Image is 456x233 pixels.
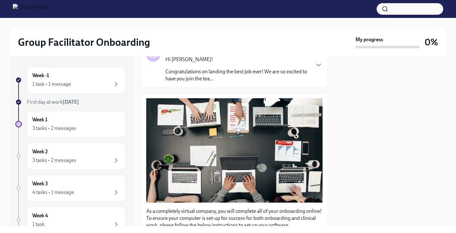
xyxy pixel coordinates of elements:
img: CharlieHealth [13,4,48,14]
button: Zoom image [146,98,323,203]
span: First day at work [27,99,79,105]
a: Week 23 tasks • 2 messages [15,143,125,170]
a: Week -11 task • 1 message [15,67,125,93]
p: Hi [PERSON_NAME]! [165,56,310,63]
h6: Week 2 [32,148,48,155]
h2: Group Facilitator Onboarding [18,36,150,49]
p: Congratulations on landing the best job ever! We are so excited to have you join the tea... [165,68,310,82]
h3: 0% [425,36,438,48]
div: 3 tasks • 2 messages [32,125,76,132]
h6: Week -1 [32,72,49,79]
div: 1 task • 1 message [32,81,71,88]
strong: [DATE] [63,99,79,105]
p: As a completely virtual company, you will complete all of your onboarding online! To ensure your ... [146,208,323,229]
h6: Week 4 [32,212,48,219]
a: Week 34 tasks • 1 message [15,175,125,202]
strong: My progress [356,36,383,43]
div: 3 tasks • 2 messages [32,157,76,164]
h6: Week 3 [32,180,48,187]
div: 4 tasks • 1 message [32,189,74,196]
a: Week 13 tasks • 2 messages [15,111,125,138]
div: 1 task [32,221,44,228]
h6: Week 1 [32,116,47,123]
a: First day at work[DATE] [15,99,125,106]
